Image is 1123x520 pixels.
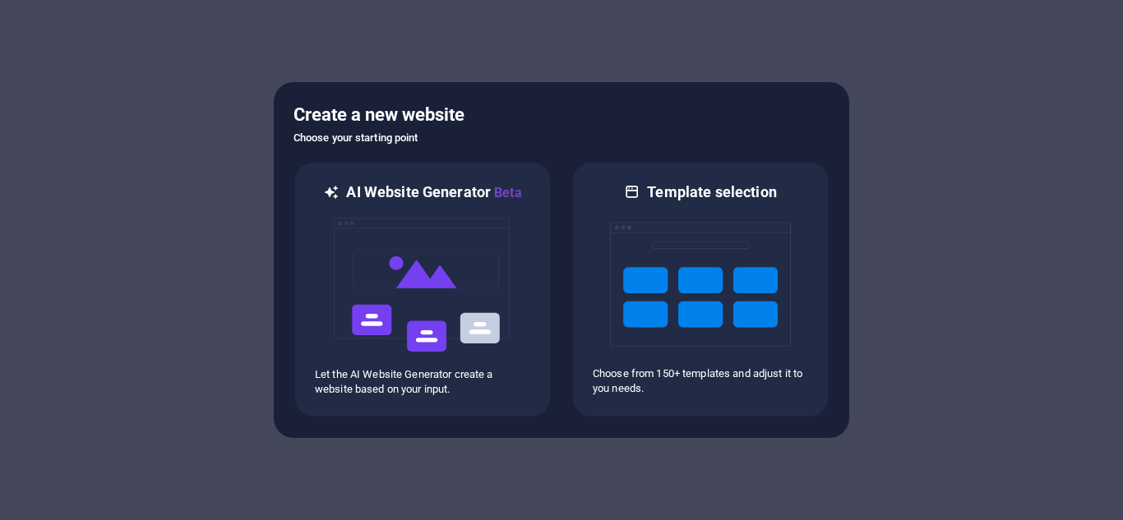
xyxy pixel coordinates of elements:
[346,182,521,203] h6: AI Website Generator
[491,185,522,200] span: Beta
[647,182,776,202] h6: Template selection
[293,128,830,148] h6: Choose your starting point
[315,367,530,397] p: Let the AI Website Generator create a website based on your input.
[293,102,830,128] h5: Create a new website
[593,366,808,396] p: Choose from 150+ templates and adjust it to you needs.
[293,161,552,418] div: AI Website GeneratorBetaaiLet the AI Website Generator create a website based on your input.
[332,203,513,367] img: ai
[571,161,830,418] div: Template selectionChoose from 150+ templates and adjust it to you needs.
